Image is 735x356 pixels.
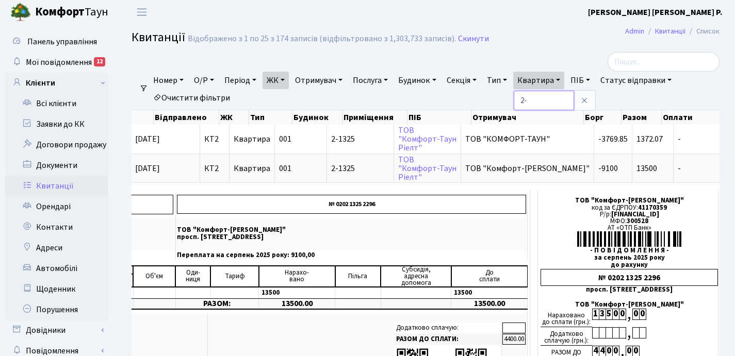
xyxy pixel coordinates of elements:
[513,72,564,89] a: Квартира
[598,163,618,174] span: -9100
[636,133,663,145] span: 1372.07
[132,28,185,46] span: Квитанції
[175,298,259,309] td: РАЗОМ:
[398,154,456,183] a: ТОВ"Комфорт-ТаунРіелт"
[5,196,108,217] a: Орендарі
[26,57,92,68] span: Мої повідомлення
[5,73,108,93] a: Клієнти
[210,266,258,287] td: Тариф
[458,34,489,44] a: Скинути
[619,309,626,320] div: 0
[636,163,657,174] span: 13500
[149,72,188,89] a: Номер
[598,133,628,145] span: -3769.85
[541,218,718,225] div: МФО:
[541,197,718,204] div: ТОВ "Комфорт-[PERSON_NAME]"
[394,334,502,345] td: РАЗОМ ДО СПЛАТИ:
[592,309,599,320] div: 1
[596,72,676,89] a: Статус відправки
[27,36,97,47] span: Панель управління
[541,286,718,293] div: просп. [STREET_ADDRESS]
[94,57,105,66] div: 12
[331,135,389,143] span: 2-1325
[204,164,225,173] span: КТ2
[135,135,195,143] span: [DATE]
[639,309,646,320] div: 0
[177,234,526,241] p: просп. [STREET_ADDRESS]
[678,164,722,173] span: -
[632,309,639,320] div: 0
[584,110,622,125] th: Борг
[638,203,667,212] span: 41170359
[465,135,590,143] span: ТОВ "КОМФОРТ-ТАУН"
[5,299,108,320] a: Порушення
[465,164,590,173] span: ТОВ "Комфорт-[PERSON_NAME]"
[541,262,718,268] div: до рахунку
[259,266,335,287] td: Нарахо- вано
[5,52,108,73] a: Мої повідомлення12
[263,72,289,89] a: ЖК
[626,327,632,339] div: ,
[35,4,85,20] b: Комфорт
[259,287,335,299] td: 13500
[190,72,218,89] a: О/Р
[175,266,210,287] td: Оди- ниця
[627,216,648,226] span: 300528
[541,205,718,211] div: код за ЄДРПОУ:
[291,72,347,89] a: Отримувач
[606,309,612,320] div: 5
[625,26,644,37] a: Admin
[249,110,292,125] th: Тип
[394,323,502,333] td: Додатково сплачую:
[541,211,718,218] div: Р/р:
[331,164,389,173] span: 2-1325
[541,309,592,327] div: Нараховано до сплати (грн.):
[349,72,392,89] a: Послуга
[610,21,735,42] nav: breadcrumb
[135,164,195,173] span: [DATE]
[599,309,606,320] div: 3
[541,269,718,286] div: № 0202 1325 2296
[5,279,108,299] a: Щоденник
[608,52,720,72] input: Пошук...
[655,26,685,37] a: Квитанції
[451,287,528,299] td: 13500
[626,309,632,320] div: ,
[5,93,108,114] a: Всі клієнти
[541,247,718,254] div: - П О В І Д О М Л Е Н Н Я -
[622,110,662,125] th: Разом
[149,89,234,107] a: Очистити фільтри
[381,266,451,287] td: Субсидія, адресна допомога
[177,195,526,214] p: № 0202 1325 2296
[5,238,108,258] a: Адреси
[407,110,471,125] th: ПІБ
[471,110,583,125] th: Отримувач
[5,258,108,279] a: Автомобілі
[154,110,220,125] th: Відправлено
[259,298,335,309] td: 13500.00
[10,2,31,23] img: logo.png
[678,135,722,143] span: -
[394,72,440,89] a: Будинок
[5,134,108,155] a: Договори продажу
[5,155,108,176] a: Документи
[177,252,526,259] p: Переплата на серпень 2025 року: 9100,00
[292,110,342,125] th: Будинок
[129,4,155,21] button: Переключити навігацію
[443,72,481,89] a: Секція
[611,210,659,219] span: [FINANCIAL_ID]
[5,320,108,341] a: Довідники
[541,301,718,308] div: ТОВ "Комфорт-[PERSON_NAME]"
[483,72,511,89] a: Тип
[502,334,526,345] td: 4400.00
[35,4,108,21] span: Таун
[451,266,528,287] td: До cплати
[588,7,723,18] b: [PERSON_NAME] [PERSON_NAME] Р.
[588,6,723,19] a: [PERSON_NAME] [PERSON_NAME] Р.
[279,133,291,145] span: 001
[566,72,594,89] a: ПІБ
[335,266,381,287] td: Пільга
[451,298,528,309] td: 13500.00
[5,31,108,52] a: Панель управління
[612,309,619,320] div: 0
